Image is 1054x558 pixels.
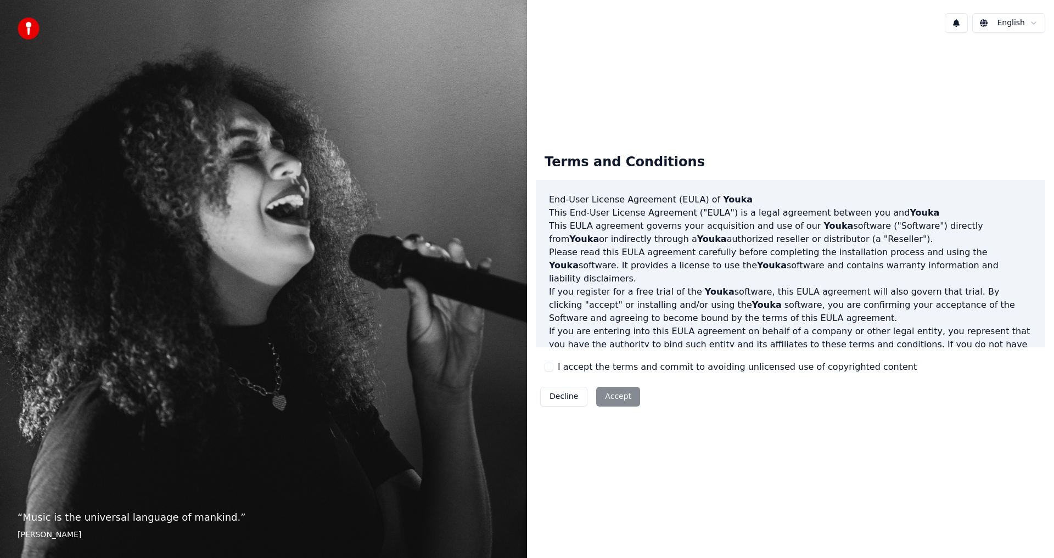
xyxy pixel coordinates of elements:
[540,387,587,407] button: Decline
[705,286,735,297] span: Youka
[823,221,853,231] span: Youka
[549,246,1032,285] p: Please read this EULA agreement carefully before completing the installation process and using th...
[569,234,599,244] span: Youka
[697,234,727,244] span: Youka
[723,194,753,205] span: Youka
[549,219,1032,246] p: This EULA agreement governs your acquisition and use of our software ("Software") directly from o...
[18,529,509,540] footer: [PERSON_NAME]
[549,325,1032,377] p: If you are entering into this EULA agreement on behalf of a company or other legal entity, you re...
[549,193,1032,206] h3: End-User License Agreement (EULA) of
[549,260,579,270] span: Youka
[549,285,1032,325] p: If you register for a free trial of the software, this EULA agreement will also govern that trial...
[18,510,509,525] p: “ Music is the universal language of mankind. ”
[910,207,939,218] span: Youka
[18,18,40,40] img: youka
[752,300,782,310] span: Youka
[536,145,714,180] div: Terms and Conditions
[558,360,917,374] label: I accept the terms and commit to avoiding unlicensed use of copyrighted content
[549,206,1032,219] p: This End-User License Agreement ("EULA") is a legal agreement between you and
[757,260,787,270] span: Youka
